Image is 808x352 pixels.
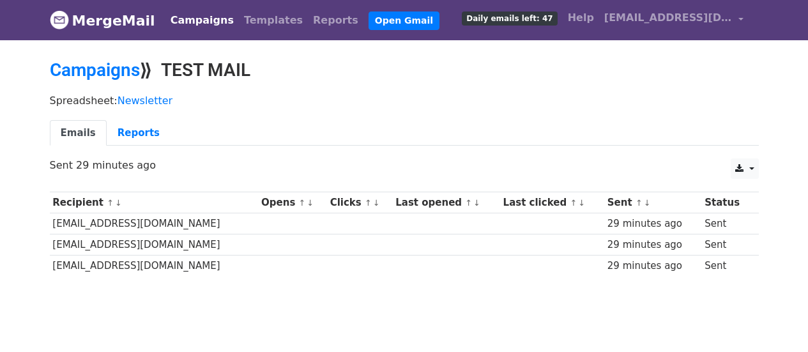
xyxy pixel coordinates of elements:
a: ↑ [465,198,472,208]
td: [EMAIL_ADDRESS][DOMAIN_NAME] [50,213,259,234]
a: ↓ [115,198,122,208]
th: Clicks [327,192,393,213]
a: Help [563,5,599,31]
span: [EMAIL_ADDRESS][DOMAIN_NAME] [604,10,732,26]
td: Sent [701,234,751,256]
a: ↓ [373,198,380,208]
div: 29 minutes ago [607,259,699,273]
a: ↓ [307,198,314,208]
p: Spreadsheet: [50,94,759,107]
a: Reports [107,120,171,146]
a: Reports [308,8,363,33]
th: Opens [258,192,327,213]
a: Newsletter [118,95,173,107]
th: Recipient [50,192,259,213]
p: Sent 29 minutes ago [50,158,759,172]
a: Open Gmail [369,11,439,30]
a: Emails [50,120,107,146]
span: Daily emails left: 47 [462,11,557,26]
img: MergeMail logo [50,10,69,29]
td: Sent [701,213,751,234]
a: Campaigns [165,8,239,33]
a: ↑ [365,198,372,208]
td: Sent [701,256,751,277]
a: ↑ [299,198,306,208]
a: MergeMail [50,7,155,34]
a: ↓ [644,198,651,208]
div: 29 minutes ago [607,217,699,231]
th: Sent [604,192,701,213]
a: ↑ [570,198,577,208]
a: Templates [239,8,308,33]
td: [EMAIL_ADDRESS][DOMAIN_NAME] [50,256,259,277]
a: ↑ [636,198,643,208]
a: ↑ [107,198,114,208]
td: [EMAIL_ADDRESS][DOMAIN_NAME] [50,234,259,256]
a: ↓ [473,198,480,208]
h2: ⟫ TEST MAIL [50,59,759,81]
a: ↓ [578,198,585,208]
th: Last opened [392,192,499,213]
a: Daily emails left: 47 [457,5,562,31]
th: Status [701,192,751,213]
th: Last clicked [500,192,604,213]
div: 29 minutes ago [607,238,699,252]
a: Campaigns [50,59,140,80]
a: [EMAIL_ADDRESS][DOMAIN_NAME] [599,5,749,35]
